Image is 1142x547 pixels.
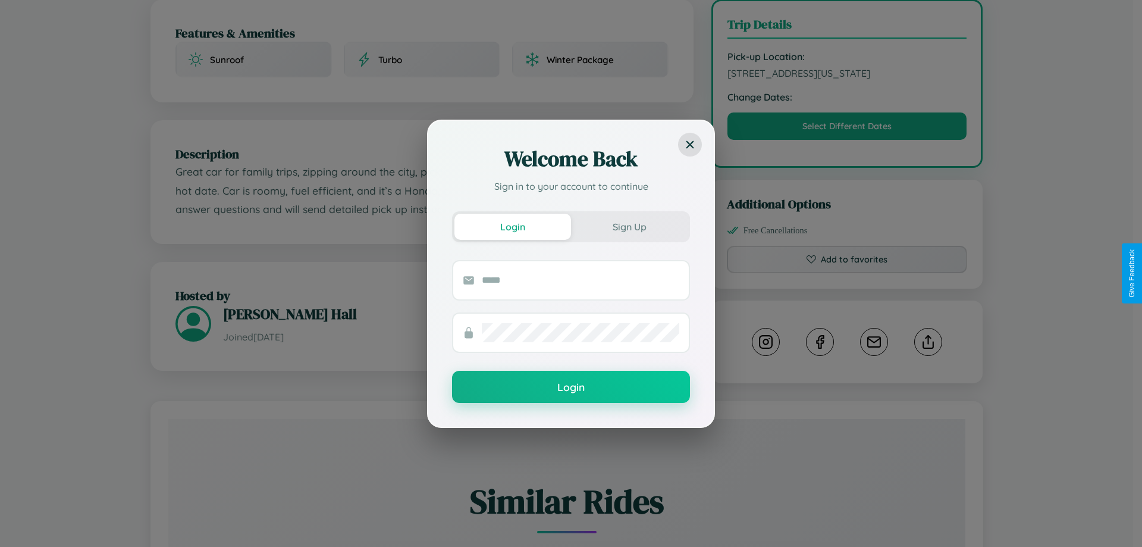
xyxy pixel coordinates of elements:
h2: Welcome Back [452,145,690,173]
p: Sign in to your account to continue [452,179,690,193]
button: Login [452,371,690,403]
div: Give Feedback [1128,249,1136,298]
button: Sign Up [571,214,688,240]
button: Login [454,214,571,240]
